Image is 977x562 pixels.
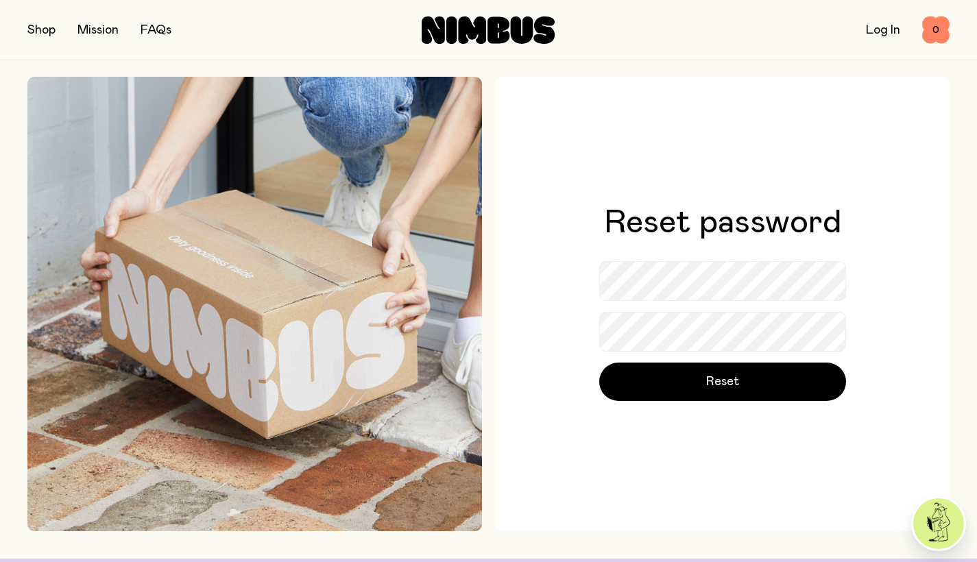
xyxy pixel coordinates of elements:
a: Log In [866,24,900,36]
span: Reset [706,372,739,391]
a: Mission [77,24,119,36]
button: 0 [922,16,950,44]
button: Reset [599,363,846,401]
img: Picking up Nimbus mailer from doorstep [27,77,482,531]
img: agent [913,498,964,549]
a: FAQs [141,24,171,36]
h1: Reset password [604,206,841,239]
